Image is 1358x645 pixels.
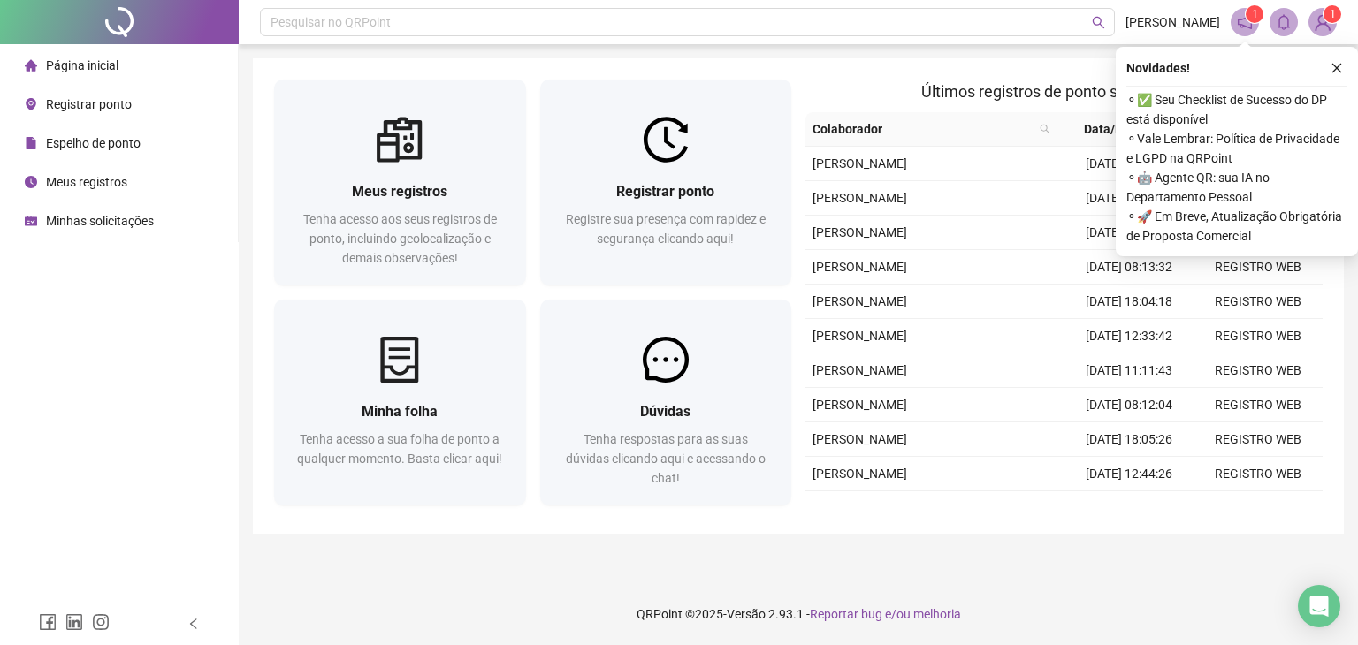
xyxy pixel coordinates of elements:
span: [PERSON_NAME] [813,363,907,377]
span: Dúvidas [640,403,690,420]
td: [DATE] 11:36:38 [1064,216,1194,250]
img: 84436 [1309,9,1336,35]
span: Espelho de ponto [46,136,141,150]
td: [DATE] 08:12:04 [1064,388,1194,422]
td: [DATE] 12:44:26 [1064,457,1194,491]
span: Tenha acesso a sua folha de ponto a qualquer momento. Basta clicar aqui! [297,432,502,466]
span: environment [25,98,37,110]
span: 1 [1252,8,1258,20]
span: [PERSON_NAME] [813,294,907,308]
span: [PERSON_NAME] [1125,12,1220,32]
span: Data/Hora [1064,119,1162,139]
td: [DATE] 08:13:32 [1064,250,1194,285]
span: [PERSON_NAME] [813,191,907,205]
span: Página inicial [46,58,118,72]
td: [DATE] 11:19:11 [1064,491,1194,526]
td: [DATE] 18:04:18 [1064,285,1194,319]
span: facebook [39,613,57,631]
span: [PERSON_NAME] [813,260,907,274]
span: Novidades ! [1126,58,1190,78]
span: Tenha acesso aos seus registros de ponto, incluindo geolocalização e demais observações! [303,212,497,265]
td: REGISTRO WEB [1194,250,1323,285]
span: notification [1237,14,1253,30]
th: Data/Hora [1057,112,1183,147]
a: DúvidasTenha respostas para as suas dúvidas clicando aqui e acessando o chat! [540,300,792,505]
span: schedule [25,215,37,227]
td: REGISTRO WEB [1194,285,1323,319]
span: ⚬ 🤖 Agente QR: sua IA no Departamento Pessoal [1126,168,1347,207]
span: Tenha respostas para as suas dúvidas clicando aqui e acessando o chat! [566,432,766,485]
span: Registre sua presença com rapidez e segurança clicando aqui! [566,212,766,246]
a: Meus registrosTenha acesso aos seus registros de ponto, incluindo geolocalização e demais observa... [274,80,526,285]
span: search [1092,16,1105,29]
span: [PERSON_NAME] [813,432,907,446]
span: 1 [1330,8,1336,20]
span: Minhas solicitações [46,214,154,228]
td: REGISTRO WEB [1194,457,1323,491]
td: [DATE] 18:05:06 [1064,147,1194,181]
span: [PERSON_NAME] [813,398,907,412]
span: [PERSON_NAME] [813,329,907,343]
td: [DATE] 13:11:57 [1064,181,1194,216]
span: search [1036,116,1054,142]
td: REGISTRO WEB [1194,353,1323,388]
span: close [1331,62,1343,74]
td: [DATE] 18:05:26 [1064,422,1194,457]
span: linkedin [65,613,83,631]
span: Registrar ponto [616,183,714,200]
span: Meus registros [352,183,447,200]
span: Minha folha [362,403,438,420]
span: file [25,137,37,149]
span: left [187,618,200,630]
td: REGISTRO WEB [1194,388,1323,422]
span: Reportar bug e/ou melhoria [810,607,961,621]
span: ⚬ ✅ Seu Checklist de Sucesso do DP está disponível [1126,90,1347,129]
span: clock-circle [25,176,37,188]
span: Registrar ponto [46,97,132,111]
span: home [25,59,37,72]
td: REGISTRO WEB [1194,491,1323,526]
td: [DATE] 11:11:43 [1064,353,1194,388]
span: ⚬ Vale Lembrar: Política de Privacidade e LGPD na QRPoint [1126,129,1347,168]
span: Versão [727,607,766,621]
span: bell [1276,14,1292,30]
span: [PERSON_NAME] [813,156,907,171]
a: Registrar pontoRegistre sua presença com rapidez e segurança clicando aqui! [540,80,792,285]
span: [PERSON_NAME] [813,225,907,239]
sup: 1 [1246,5,1263,23]
span: Colaborador [813,119,1033,139]
a: Minha folhaTenha acesso a sua folha de ponto a qualquer momento. Basta clicar aqui! [274,300,526,505]
span: Últimos registros de ponto sincronizados [921,82,1207,101]
td: [DATE] 12:33:42 [1064,319,1194,353]
span: instagram [92,613,110,631]
span: Meus registros [46,175,127,189]
div: Open Intercom Messenger [1298,585,1340,627]
sup: Atualize o seu contato no menu Meus Dados [1324,5,1341,23]
span: ⚬ 🚀 Em Breve, Atualização Obrigatória de Proposta Comercial [1126,207,1347,246]
span: search [1040,124,1050,134]
td: REGISTRO WEB [1194,319,1323,353]
footer: QRPoint © 2025 - 2.93.1 - [239,583,1358,645]
span: [PERSON_NAME] [813,467,907,481]
td: REGISTRO WEB [1194,422,1323,457]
